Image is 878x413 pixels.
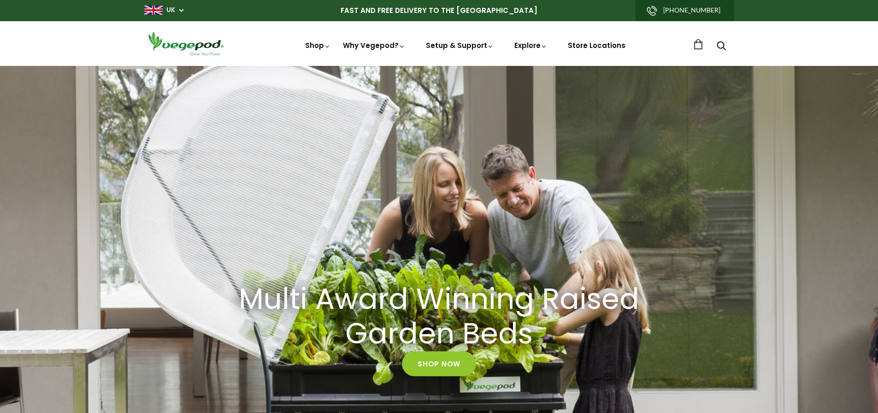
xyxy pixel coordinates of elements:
a: Store Locations [568,41,625,50]
a: Setup & Support [426,41,494,50]
img: Vegepod [144,30,227,57]
a: Shop [305,41,331,50]
a: Multi Award Winning Raised Garden Beds [220,283,658,352]
h2: Multi Award Winning Raised Garden Beds [232,283,647,352]
a: Search [717,42,726,52]
a: Shop Now [402,351,476,376]
a: UK [166,6,175,15]
img: gb_large.png [144,6,163,15]
a: Why Vegepod? [343,41,406,50]
a: Explore [514,41,548,50]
